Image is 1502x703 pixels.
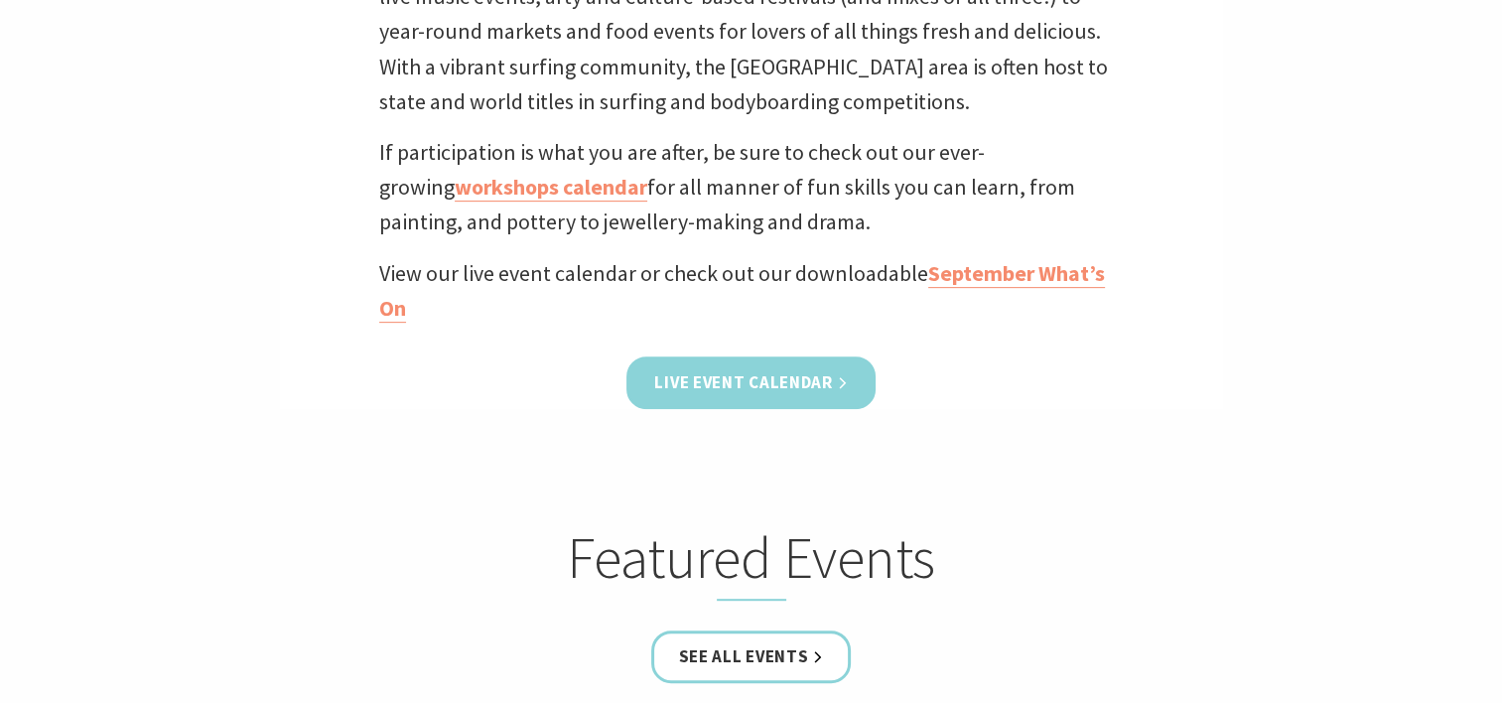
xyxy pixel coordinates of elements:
a: Live Event Calendar [626,356,875,409]
a: workshops calendar [455,173,647,202]
p: If participation is what you are after, be sure to check out our ever-growing for all manner of f... [379,135,1124,240]
a: September What’s On [379,259,1105,323]
a: See all Events [651,631,852,683]
p: View our live event calendar or check out our downloadable [379,256,1124,326]
h2: Featured Events [362,523,1141,601]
